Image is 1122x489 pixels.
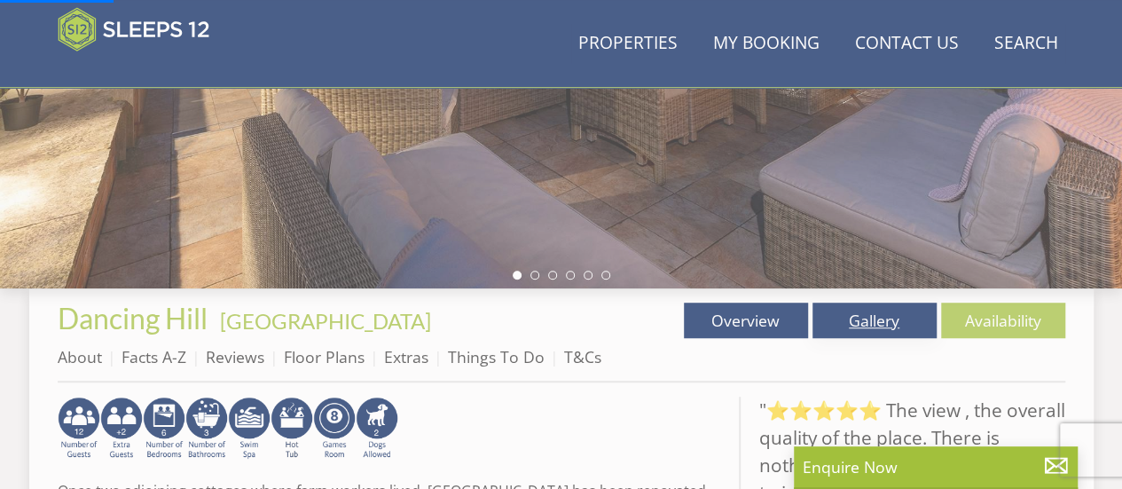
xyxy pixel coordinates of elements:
[185,397,228,461] img: AD_4nXfrQBKCd8QKV6EcyfQTuP1fSIvoqRgLuFFVx4a_hKg6kgxib-awBcnbgLhyNafgZ22QHnlTp2OLYUAOUHgyjOLKJ1AgJ...
[49,62,235,77] iframe: Customer reviews powered by Trustpilot
[58,301,213,335] a: Dancing Hill
[987,24,1065,64] a: Search
[122,346,186,367] a: Facts A-Z
[812,303,937,338] a: Gallery
[448,346,545,367] a: Things To Do
[803,455,1069,478] p: Enquire Now
[284,346,365,367] a: Floor Plans
[206,346,264,367] a: Reviews
[220,308,431,334] a: [GEOGRAPHIC_DATA]
[58,7,210,51] img: Sleeps 12
[100,397,143,461] img: AD_4nXeP6WuvG491uY6i5ZIMhzz1N248Ei-RkDHdxvvjTdyF2JXhbvvI0BrTCyeHgyWBEg8oAgd1TvFQIsSlzYPCTB7K21VoI...
[58,301,208,335] span: Dancing Hill
[228,397,271,461] img: AD_4nXeGPOijBfXJOWn1DYat7hkbQLIrN48yJVYawtWbqLjbxj3dEWFa8cO9z0HszglWmBmNnq-EloQUXMJBCLMs01_EmkV6T...
[848,24,966,64] a: Contact Us
[941,303,1065,338] a: Availability
[58,346,102,367] a: About
[684,303,808,338] a: Overview
[213,308,431,334] span: -
[313,397,356,461] img: AD_4nXdrZMsjcYNLGsKuA84hRzvIbesVCpXJ0qqnwZoX5ch9Zjv73tWe4fnFRs2gJ9dSiUubhZXckSJX_mqrZBmYExREIfryF...
[571,24,685,64] a: Properties
[143,397,185,461] img: AD_4nXfRzBlt2m0mIteXDhAcJCdmEApIceFt1SPvkcB48nqgTZkfMpQlDmULa47fkdYiHD0skDUgcqepViZHFLjVKS2LWHUqM...
[58,397,100,461] img: AD_4nXeyNBIiEViFqGkFxeZn-WxmRvSobfXIejYCAwY7p4slR9Pvv7uWB8BWWl9Rip2DDgSCjKzq0W1yXMRj2G_chnVa9wg_L...
[356,397,398,461] img: AD_4nXe7_8LrJK20fD9VNWAdfykBvHkWcczWBt5QOadXbvIwJqtaRaRf-iI0SeDpMmH1MdC9T1Vy22FMXzzjMAvSuTB5cJ7z5...
[706,24,827,64] a: My Booking
[564,346,601,367] a: T&Cs
[271,397,313,461] img: AD_4nXcpX5uDwed6-YChlrI2BYOgXwgg3aqYHOhRm0XfZB-YtQW2NrmeCr45vGAfVKUq4uWnc59ZmEsEzoF5o39EWARlT1ewO...
[384,346,428,367] a: Extras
